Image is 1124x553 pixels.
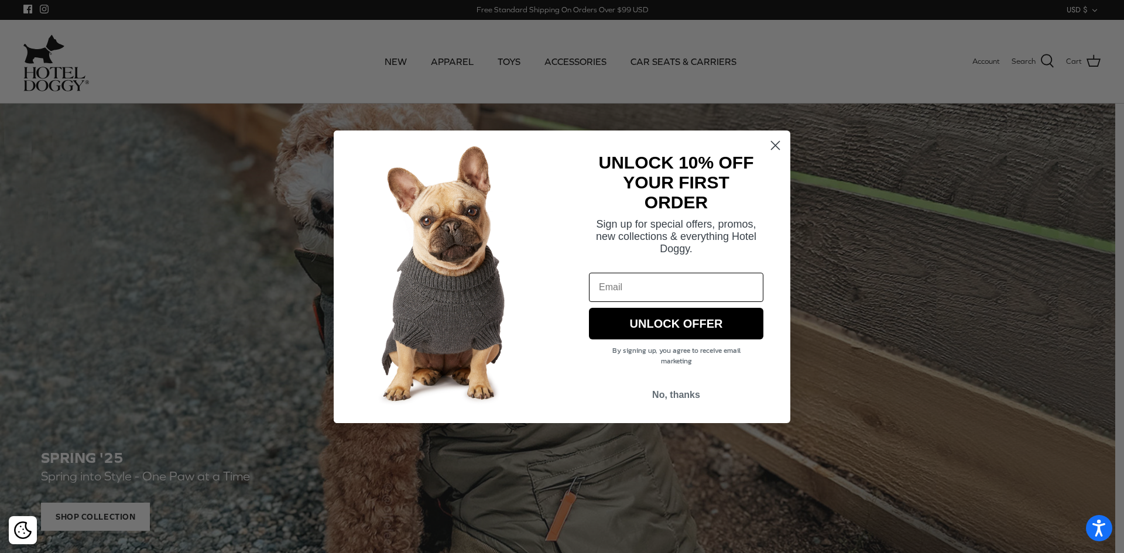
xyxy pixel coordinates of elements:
button: UNLOCK OFFER [589,308,763,339]
span: By signing up, you agree to receive email marketing [612,345,741,366]
div: Cookie policy [9,516,37,544]
button: Cookie policy [12,520,33,541]
img: 7cf315d2-500c-4d0a-a8b4-098d5756016d.jpeg [334,130,562,423]
input: Email [589,273,763,302]
strong: UNLOCK 10% OFF YOUR FIRST ORDER [598,153,753,212]
span: Sign up for special offers, promos, new collections & everything Hotel Doggy. [596,218,756,255]
button: No, thanks [589,384,763,406]
img: Cookie policy [14,521,32,539]
button: Close dialog [765,135,786,156]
